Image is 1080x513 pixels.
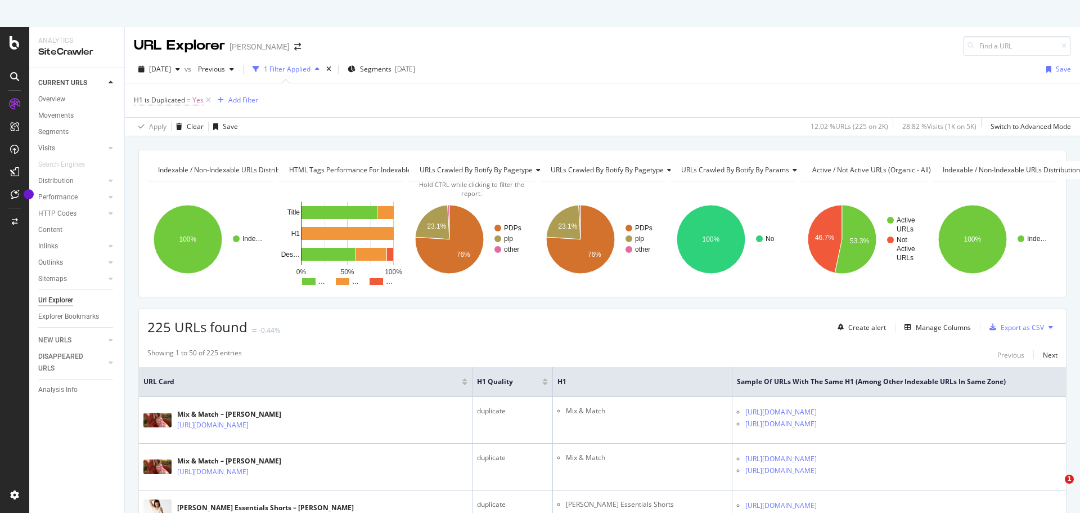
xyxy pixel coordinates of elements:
[278,190,402,288] div: A chart.
[38,273,105,285] a: Sitemaps
[340,268,354,276] text: 50%
[318,278,325,286] text: …
[38,175,105,187] a: Distribution
[991,122,1071,131] div: Switch to Advanced Mode
[38,224,62,236] div: Content
[395,64,415,74] div: [DATE]
[548,161,681,179] h4: URLs Crawled By Botify By pagetype
[810,161,948,179] h4: Active / Not Active URLs
[635,224,652,232] text: PDPs
[38,36,115,46] div: Analytics
[38,110,116,122] a: Movements
[38,334,71,346] div: NEW URLS
[38,126,69,138] div: Segments
[427,222,446,230] text: 23.1%
[745,407,817,418] a: [URL][DOMAIN_NAME]
[385,268,402,276] text: 100%
[1042,60,1071,78] button: Save
[566,453,727,463] li: Mix & Match
[916,323,971,332] div: Manage Columns
[177,409,298,420] div: Mix & Match – [PERSON_NAME]
[38,208,76,220] div: HTTP Codes
[187,95,191,105] span: =
[477,453,548,463] div: duplicate
[179,235,197,243] text: 100%
[229,41,290,52] div: [PERSON_NAME]
[417,161,550,179] h4: URLs Crawled By Botify By pagetype
[193,64,225,74] span: Previous
[177,420,249,431] a: [URL][DOMAIN_NAME]
[1065,475,1074,484] span: 1
[38,142,55,154] div: Visits
[897,245,915,253] text: Active
[897,225,913,233] text: URLs
[997,348,1024,362] button: Previous
[551,165,664,175] span: URLs Crawled By Botify By pagetype
[149,64,171,74] span: 2025 Jul. 27th
[143,460,172,474] img: main image
[670,190,794,288] svg: A chart.
[38,46,115,59] div: SiteCrawler
[158,165,295,175] span: Indexable / Non-Indexable URLs distribution
[635,235,644,243] text: plp
[386,278,393,286] text: …
[38,159,85,171] div: Search Engines
[193,60,238,78] button: Previous
[38,257,105,269] a: Outlinks
[766,235,775,243] text: No
[566,406,727,416] li: Mix & Match
[540,190,664,288] svg: A chart.
[134,36,225,55] div: URL Explorer
[963,36,1071,56] input: Find a URL
[149,122,166,131] div: Apply
[848,323,886,332] div: Create alert
[38,126,116,138] a: Segments
[943,165,1080,175] span: Indexable / Non-Indexable URLs distribution
[287,208,300,216] text: Title
[850,237,869,245] text: 53.3%
[420,165,533,175] span: URLs Crawled By Botify By pagetype
[38,334,105,346] a: NEW URLS
[324,64,334,75] div: times
[679,161,806,179] h4: URLs Crawled By Botify By params
[38,311,99,323] div: Explorer Bookmarks
[289,165,429,175] span: HTML Tags Performance for Indexable URLs
[802,190,925,288] svg: A chart.
[457,251,470,258] text: 76%
[504,246,519,253] text: other
[897,216,915,224] text: Active
[897,254,913,262] text: URLs
[587,251,601,258] text: 76%
[147,318,247,336] span: 225 URLs found
[38,77,105,89] a: CURRENT URLS
[900,320,971,334] button: Manage Columns
[223,122,238,131] div: Save
[932,190,1056,288] svg: A chart.
[352,278,359,286] text: …
[281,251,299,258] text: Des…
[134,60,184,78] button: [DATE]
[172,118,204,136] button: Clear
[964,235,982,243] text: 100%
[38,311,116,323] a: Explorer Bookmarks
[557,377,710,387] span: H1
[38,384,116,396] a: Analysis Info
[134,118,166,136] button: Apply
[419,180,524,198] span: Hold CTRL while clicking to filter the report.
[38,240,105,252] a: Inlinks
[38,93,65,105] div: Overview
[38,351,105,374] a: DISAPPEARED URLS
[477,377,525,387] span: H1 Quality
[184,64,193,74] span: vs
[38,208,105,220] a: HTTP Codes
[134,95,185,105] span: H1 is Duplicated
[745,500,817,511] a: [URL][DOMAIN_NAME]
[213,93,258,107] button: Add Filter
[252,329,256,332] img: Equal
[477,406,548,416] div: duplicate
[409,190,533,288] svg: A chart.
[1001,323,1044,332] div: Export as CSV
